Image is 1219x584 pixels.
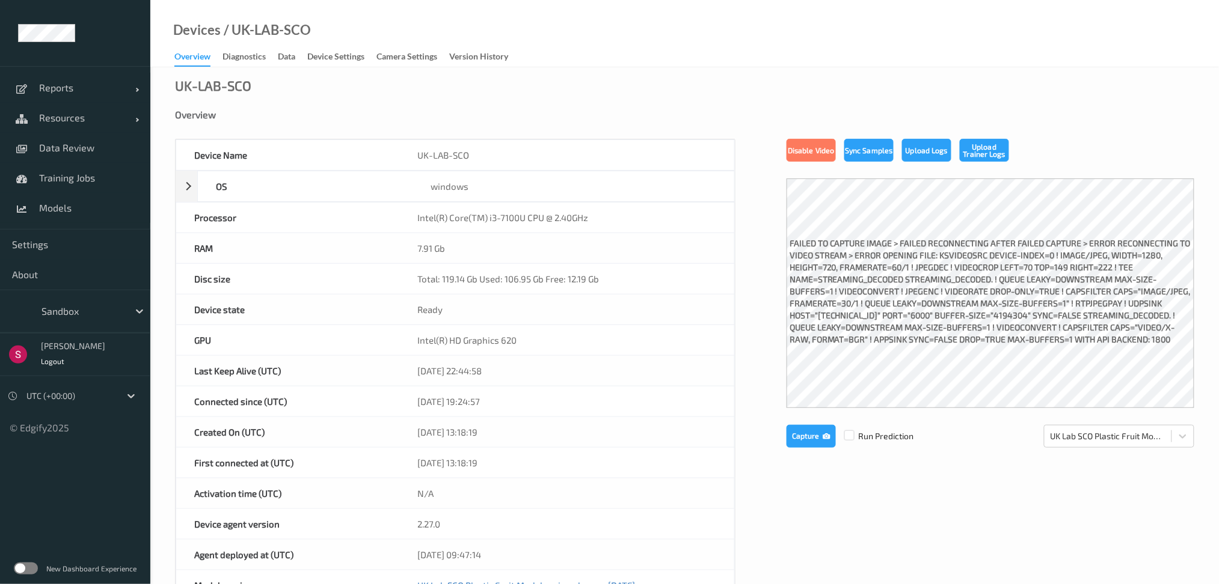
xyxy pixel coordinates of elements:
a: Camera Settings [376,49,449,65]
div: OSwindows [176,171,735,202]
div: Agent deployed at (UTC) [176,540,399,570]
div: UK-LAB-SCO [399,140,734,170]
div: windows [413,171,734,201]
div: [DATE] 13:18:19 [399,417,734,447]
div: [DATE] 13:18:19 [399,448,734,478]
div: 7.91 Gb [399,233,734,263]
a: Overview [174,49,223,67]
div: RAM [176,233,399,263]
div: Device Name [176,140,399,170]
div: GPU [176,325,399,355]
button: Capture [787,425,836,448]
a: Diagnostics [223,49,278,65]
div: Processor [176,202,399,233]
a: Version History [449,49,520,65]
div: UK-LAB-SCO [175,79,251,91]
div: [DATE] 22:44:58 [399,356,734,386]
div: Intel(R) Core(TM) i3-7100U CPU @ 2.40GHz [399,202,734,233]
div: Version History [449,50,508,65]
a: Data [278,49,307,65]
button: Disable Video [787,139,836,162]
div: Ready [399,294,734,324]
div: Last Keep Alive (UTC) [176,356,399,386]
div: Activation time (UTC) [176,478,399,508]
span: Run Prediction [836,430,914,442]
div: Diagnostics [223,50,266,65]
div: 2.27.0 [399,509,734,539]
a: Device Settings [307,49,376,65]
div: OS [198,171,413,201]
div: Overview [174,50,210,67]
div: / UK-LAB-SCO [221,24,311,36]
div: Data [278,50,295,65]
div: [DATE] 19:24:57 [399,386,734,416]
div: Device agent version [176,509,399,539]
div: N/A [399,478,734,508]
label: failed to capture image > failed reconnecting after failed capture > Error reconnecting to video ... [787,234,1194,351]
button: Upload Logs [902,139,951,162]
div: Connected since (UTC) [176,386,399,416]
button: Sync Samples [844,139,894,162]
div: First connected at (UTC) [176,448,399,478]
div: [DATE] 09:47:14 [399,540,734,570]
div: Device state [176,294,399,324]
div: Intel(R) HD Graphics 620 [399,325,734,355]
div: Camera Settings [376,50,437,65]
div: Device Settings [307,50,364,65]
div: Overview [175,109,1194,121]
a: Devices [173,24,221,36]
button: Upload Trainer Logs [960,139,1009,162]
div: Disc size [176,264,399,294]
div: Created On (UTC) [176,417,399,447]
div: Total: 119.14 Gb Used: 106.95 Gb Free: 12.19 Gb [399,264,734,294]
